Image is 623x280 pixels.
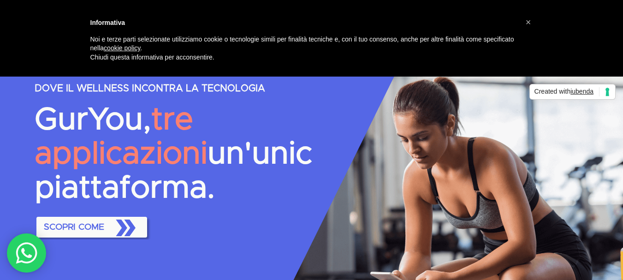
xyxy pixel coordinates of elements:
button: SCOPRI COME [36,217,147,238]
a: cookie policy [104,44,140,52]
button: Chiudi questa informativa [521,15,536,30]
span: tre applicazioni [35,105,208,170]
span: SCOPRI COME [40,213,143,242]
p: GurYou, un'unica piattaforma. [35,103,313,206]
h2: Informativa [90,18,518,28]
img: whatsAppIcon.04b8739f.svg [15,242,38,265]
p: Chiudi questa informativa per acconsentire. [90,53,518,62]
span: × [526,17,531,27]
span: Created with [534,87,599,96]
a: SCOPRI COME [35,215,149,240]
p: DOVE IL WELLNESS INCONTRA LA TECNOLOGIA [35,83,313,94]
a: Created withiubenda [529,84,616,100]
p: Noi e terze parti selezionate utilizziamo cookie o tecnologie simili per finalità tecniche e, con... [90,35,518,53]
iframe: Chat Widget [577,236,623,280]
span: iubenda [570,88,593,95]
